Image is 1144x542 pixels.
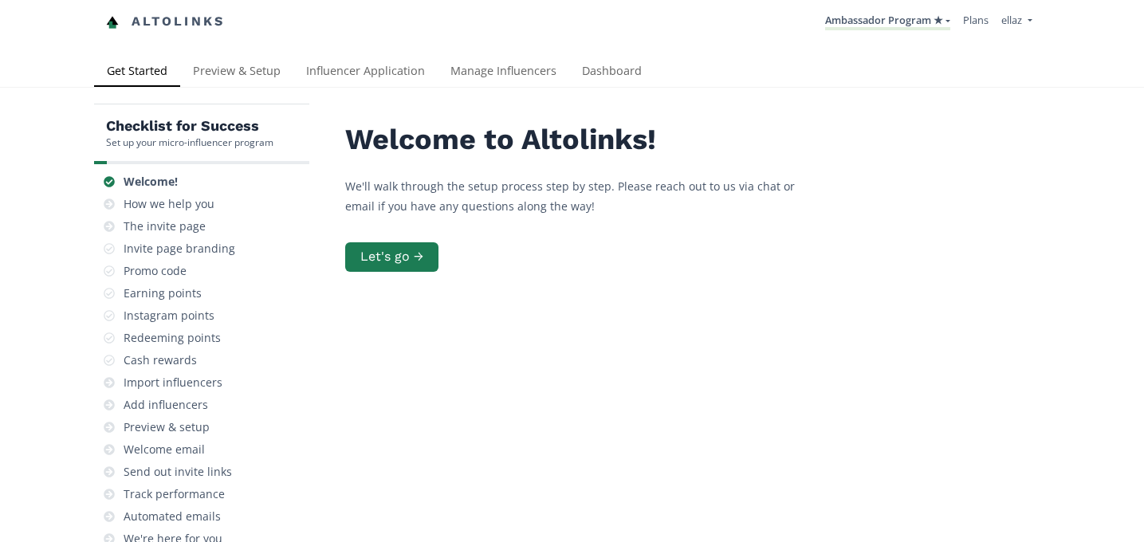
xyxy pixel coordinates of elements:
div: Cash rewards [124,352,197,368]
h5: Checklist for Success [106,116,273,135]
div: Set up your micro-influencer program [106,135,273,149]
a: Altolinks [106,9,226,35]
a: Influencer Application [293,57,438,88]
a: Dashboard [569,57,655,88]
div: Send out invite links [124,464,232,480]
div: How we help you [124,196,214,212]
div: Import influencers [124,375,222,391]
span: ellaz [1001,13,1022,27]
a: ellaz [1001,13,1032,31]
a: Manage Influencers [438,57,569,88]
div: Automated emails [124,509,221,524]
div: Promo code [124,263,187,279]
img: favicon-32x32.png [106,16,119,29]
div: Welcome email [124,442,205,458]
div: Instagram points [124,308,214,324]
a: Ambassador Program ★ [825,13,950,30]
a: Plans [963,13,989,27]
div: Welcome! [124,174,178,190]
a: Get Started [94,57,180,88]
button: Let's go → [345,242,438,272]
a: Preview & Setup [180,57,293,88]
p: We'll walk through the setup process step by step. Please reach out to us via chat or email if yo... [345,176,824,216]
div: Track performance [124,486,225,502]
h2: Welcome to Altolinks! [345,124,824,156]
div: Redeeming points [124,330,221,346]
div: Preview & setup [124,419,210,435]
div: The invite page [124,218,206,234]
div: Earning points [124,285,202,301]
div: Add influencers [124,397,208,413]
div: Invite page branding [124,241,235,257]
